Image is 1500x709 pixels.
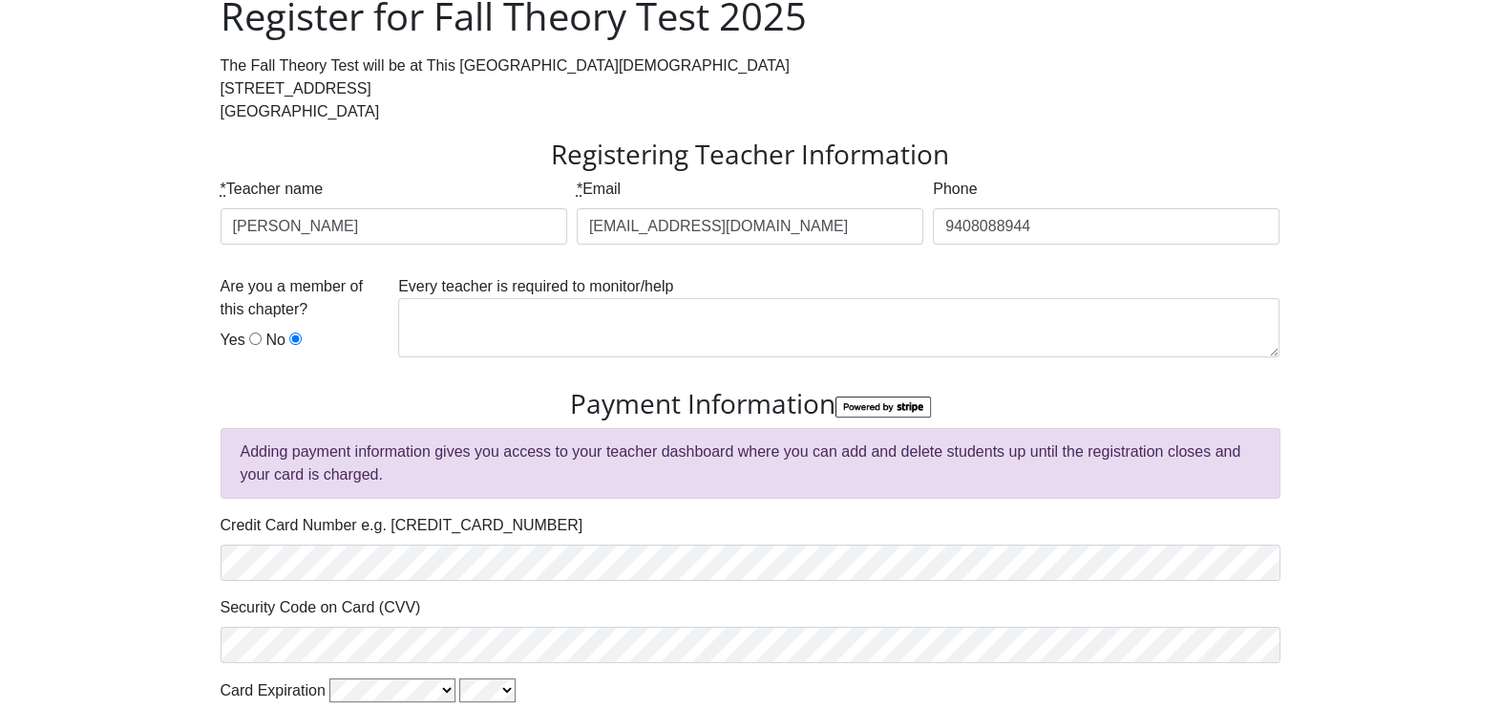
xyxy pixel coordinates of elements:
img: StripeBadge-6abf274609356fb1c7d224981e4c13d8e07f95b5cc91948bd4e3604f74a73e6b.png [835,397,931,419]
label: Yes [221,329,245,352]
label: Teacher name [221,178,324,201]
label: Email [577,178,621,201]
label: Phone [933,178,977,201]
label: Security Code on Card (CVV) [221,596,421,619]
div: The Fall Theory Test will be at This [GEOGRAPHIC_DATA][DEMOGRAPHIC_DATA] [STREET_ADDRESS] [GEOGRA... [221,54,1280,123]
h3: Registering Teacher Information [221,139,1280,171]
label: Credit Card Number e.g. [CREDIT_CARD_NUMBER] [221,514,583,537]
abbr: required [577,181,582,197]
label: Are you a member of this chapter? [221,275,390,321]
abbr: required [221,181,226,197]
div: Adding payment information gives you access to your teacher dashboard where you can add and delet... [221,428,1280,499]
label: No [266,329,285,352]
h3: Payment Information [221,388,1280,420]
div: Every teacher is required to monitor/help [393,275,1284,373]
label: Card Expiration [221,679,326,702]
